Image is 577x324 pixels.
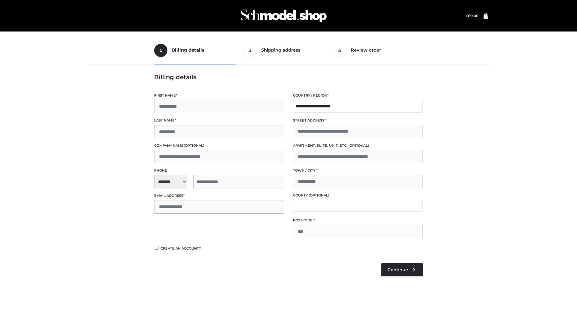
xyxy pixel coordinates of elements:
[348,143,369,148] span: (optional)
[293,118,423,123] label: Street address
[293,217,423,223] label: Postcode
[466,13,468,18] span: £
[154,73,423,81] h3: Billing details
[293,168,423,173] label: Town / City
[154,118,284,123] label: Last name
[154,168,284,173] label: Phone
[154,246,160,250] input: Create an account?
[160,246,201,250] span: Create an account?
[154,143,284,148] label: Company name
[239,4,329,28] img: Schmodel Admin 964
[293,193,423,198] label: County
[293,143,423,148] label: Apartment, suite, unit, etc.
[387,267,408,272] span: Continue
[466,13,478,18] bdi: 89.00
[293,93,423,98] label: Country / Region
[309,193,329,197] span: (optional)
[381,263,423,276] a: Continue
[154,93,284,98] label: First name
[154,193,284,199] label: Email address
[466,13,478,18] a: £89.00
[184,143,204,148] span: (optional)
